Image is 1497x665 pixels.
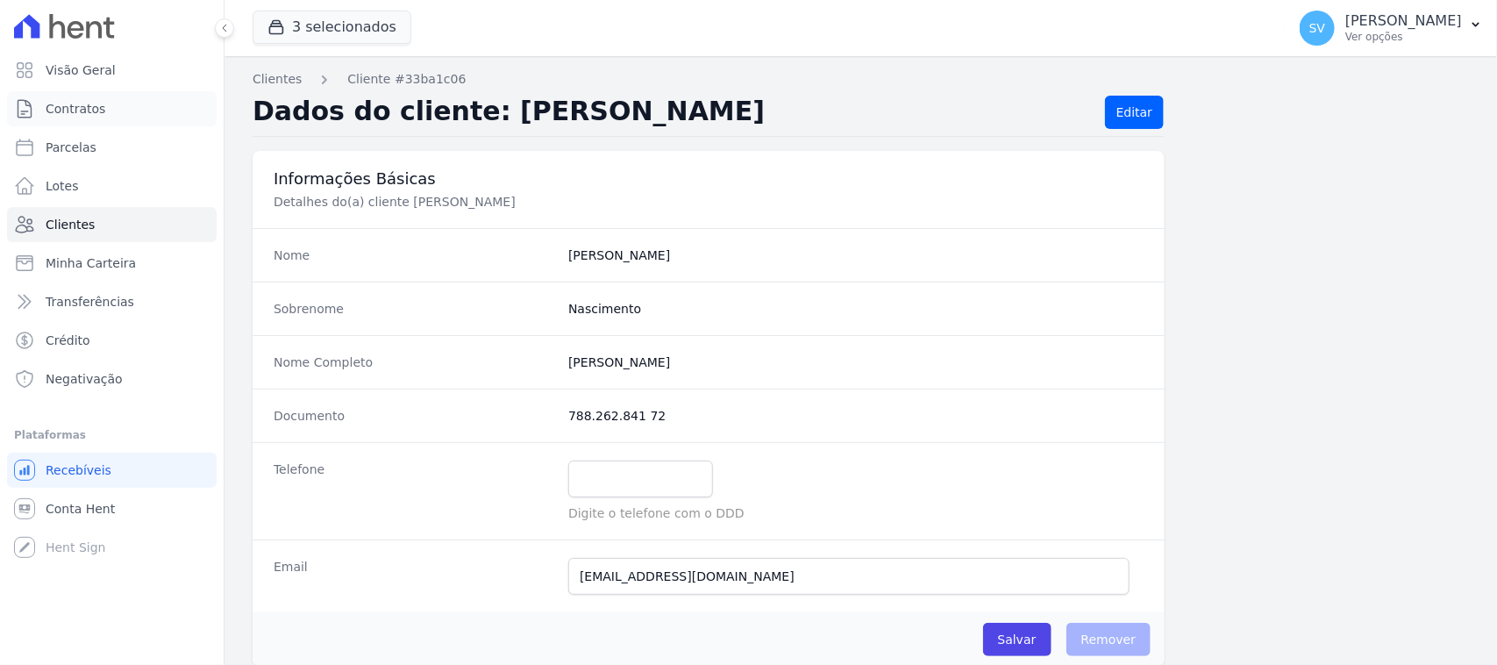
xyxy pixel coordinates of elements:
[253,11,411,44] button: 3 selecionados
[253,70,302,89] a: Clientes
[347,70,466,89] a: Cliente #33ba1c06
[274,168,1144,189] h3: Informações Básicas
[7,491,217,526] a: Conta Hent
[568,354,1144,371] dd: [PERSON_NAME]
[274,558,554,595] dt: Email
[1345,30,1462,44] p: Ver opções
[568,247,1144,264] dd: [PERSON_NAME]
[46,177,79,195] span: Lotes
[568,504,1144,522] p: Digite o telefone com o DDD
[7,168,217,204] a: Lotes
[568,300,1144,318] dd: Nascimento
[14,425,210,446] div: Plataformas
[46,500,115,518] span: Conta Hent
[274,407,554,425] dt: Documento
[46,254,136,272] span: Minha Carteira
[7,284,217,319] a: Transferências
[983,623,1051,656] input: Salvar
[7,323,217,358] a: Crédito
[46,332,90,349] span: Crédito
[253,70,1469,89] nav: Breadcrumb
[1309,22,1325,34] span: SV
[46,100,105,118] span: Contratos
[1345,12,1462,30] p: [PERSON_NAME]
[7,453,217,488] a: Recebíveis
[274,300,554,318] dt: Sobrenome
[274,354,554,371] dt: Nome Completo
[46,370,123,388] span: Negativação
[253,96,1091,129] h2: Dados do cliente: [PERSON_NAME]
[46,461,111,479] span: Recebíveis
[7,361,217,397] a: Negativação
[7,91,217,126] a: Contratos
[274,461,554,522] dt: Telefone
[46,139,96,156] span: Parcelas
[274,247,554,264] dt: Nome
[568,407,1144,425] dd: 788.262.841 72
[274,193,863,211] p: Detalhes do(a) cliente [PERSON_NAME]
[46,216,95,233] span: Clientes
[7,207,217,242] a: Clientes
[7,130,217,165] a: Parcelas
[46,61,116,79] span: Visão Geral
[46,293,134,311] span: Transferências
[7,53,217,88] a: Visão Geral
[1286,4,1497,53] button: SV [PERSON_NAME] Ver opções
[7,246,217,281] a: Minha Carteira
[1105,96,1164,129] a: Editar
[1066,623,1151,656] span: Remover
